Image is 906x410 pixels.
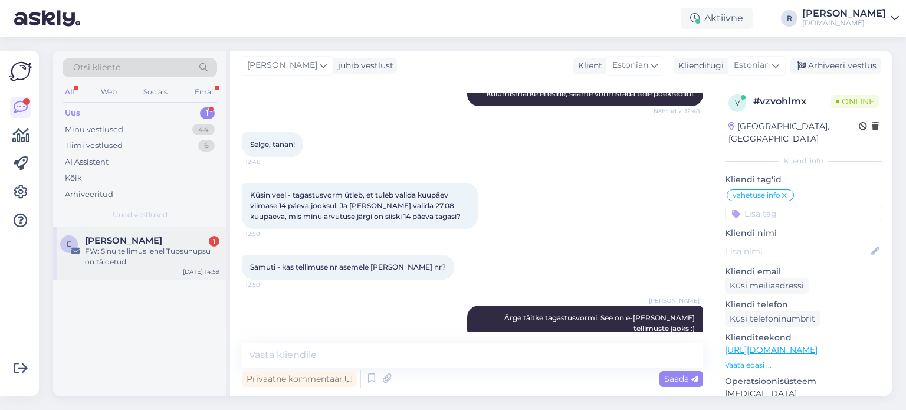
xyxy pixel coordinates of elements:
[245,280,290,289] span: 12:50
[725,205,882,222] input: Lisa tag
[85,235,162,246] span: elise Versteeg
[733,192,780,199] span: vahetuse info
[725,299,882,311] p: Kliendi telefon
[725,332,882,344] p: Klienditeekond
[141,84,170,100] div: Socials
[113,209,168,220] span: Uued vestlused
[802,9,899,28] a: [PERSON_NAME][DOMAIN_NAME]
[65,140,123,152] div: Tiimi vestlused
[726,245,869,258] input: Lisa nimi
[65,124,123,136] div: Minu vestlused
[674,60,724,72] div: Klienditugi
[65,172,82,184] div: Kõik
[247,59,317,72] span: [PERSON_NAME]
[192,84,217,100] div: Email
[73,61,120,74] span: Otsi kliente
[725,311,820,327] div: Küsi telefoninumbrit
[573,60,602,72] div: Klient
[65,156,109,168] div: AI Assistent
[198,140,215,152] div: 6
[67,240,71,248] span: e
[333,60,393,72] div: juhib vestlust
[725,173,882,186] p: Kliendi tag'id
[250,140,295,149] span: Selge, tänan!
[504,313,697,333] span: Ärge täitke tagastusvormi. See on e-[PERSON_NAME] tellimuste jaoks :)
[664,373,698,384] span: Saada
[9,60,32,83] img: Askly Logo
[65,189,113,201] div: Arhiveeritud
[250,191,461,221] span: Küsin veel - tagastusvorm ütleb, et tuleb valida kuupäev viimase 14 päeva jooksul. Ja [PERSON_NAM...
[200,107,215,119] div: 1
[63,84,76,100] div: All
[725,227,882,240] p: Kliendi nimi
[725,345,818,355] a: [URL][DOMAIN_NAME]
[831,95,879,108] span: Online
[734,59,770,72] span: Estonian
[183,267,219,276] div: [DATE] 14:59
[790,58,881,74] div: Arhiveeri vestlus
[735,99,740,107] span: v
[245,229,290,238] span: 12:50
[649,296,700,305] span: [PERSON_NAME]
[99,84,119,100] div: Web
[209,236,219,247] div: 1
[725,360,882,370] p: Vaata edasi ...
[781,10,797,27] div: R
[85,246,219,267] div: FW: Sinu tellimus lehel Tupsunupsu on täidetud
[725,278,809,294] div: Küsi meiliaadressi
[753,94,831,109] div: # vzvohlmx
[802,9,886,18] div: [PERSON_NAME]
[65,107,80,119] div: Uus
[242,371,357,387] div: Privaatne kommentaar
[192,124,215,136] div: 44
[725,375,882,388] p: Operatsioonisüsteem
[728,120,859,145] div: [GEOGRAPHIC_DATA], [GEOGRAPHIC_DATA]
[681,8,753,29] div: Aktiivne
[725,388,882,400] p: [MEDICAL_DATA]
[612,59,648,72] span: Estonian
[802,18,886,28] div: [DOMAIN_NAME]
[725,156,882,166] div: Kliendi info
[725,265,882,278] p: Kliendi email
[245,158,290,166] span: 12:48
[654,107,700,116] span: Nähtud ✓ 12:48
[250,263,446,271] span: Samuti - kas tellimuse nr asemele [PERSON_NAME] nr?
